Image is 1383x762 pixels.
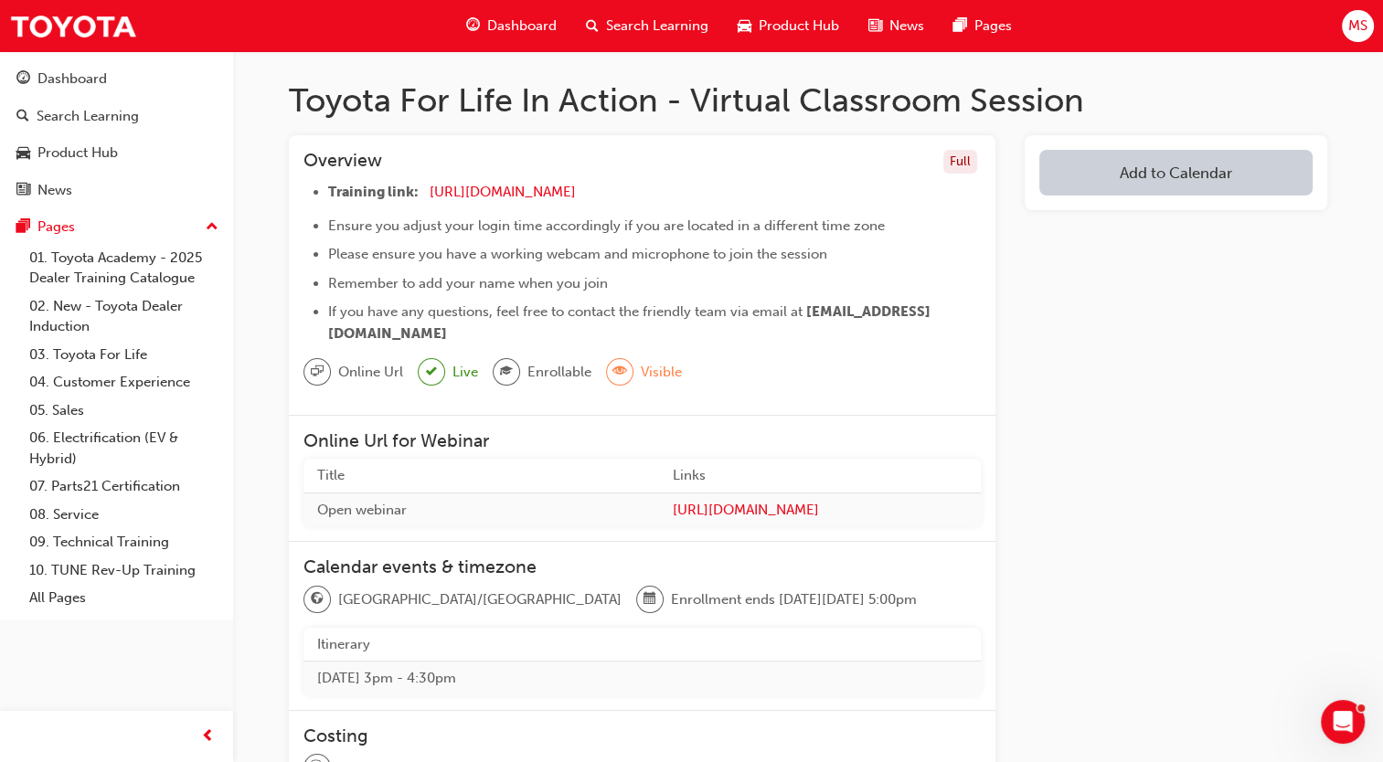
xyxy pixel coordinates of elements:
span: car-icon [738,15,751,37]
a: news-iconNews [854,7,939,45]
span: If you have any questions, feel free to contact the friendly team via email at [328,303,803,320]
span: globe-icon [311,587,324,611]
span: Dashboard [487,16,557,37]
div: Dashboard [37,69,107,90]
span: Enrollable [527,362,591,383]
span: Live [452,362,478,383]
a: pages-iconPages [939,7,1027,45]
a: Search Learning [7,100,226,133]
span: prev-icon [201,725,215,748]
div: Pages [37,217,75,238]
button: Pages [7,210,226,244]
a: 07. Parts21 Certification [22,472,226,501]
a: car-iconProduct Hub [723,7,854,45]
span: MS [1348,16,1367,37]
a: 10. TUNE Rev-Up Training [22,556,226,585]
th: Links [659,459,981,492]
img: Trak [9,5,137,47]
iframe: Intercom live chat [1321,700,1365,744]
span: Training link: [328,184,419,200]
a: 01. Toyota Academy - 2025 Dealer Training Catalogue [22,244,226,292]
h3: Calendar events & timezone [303,556,981,577]
div: News [37,180,72,201]
span: Pages [974,16,1012,37]
a: 05. Sales [22,397,226,425]
span: graduationCap-icon [500,360,513,384]
h3: Overview [303,150,382,175]
a: 03. Toyota For Life [22,341,226,369]
span: up-icon [206,216,218,239]
span: pages-icon [16,219,30,236]
th: Itinerary [303,628,981,661]
div: Search Learning [37,106,139,127]
div: Full [943,150,977,175]
span: News [889,16,924,37]
span: Please ensure you have a working webcam and microphone to join the session [328,246,827,262]
div: Product Hub [37,143,118,164]
h1: Toyota For Life In Action - Virtual Classroom Session [289,80,1327,121]
span: Enrollment ends [DATE][DATE] 5:00pm [671,589,917,610]
span: search-icon [16,109,29,125]
a: Dashboard [7,62,226,96]
a: 04. Customer Experience [22,368,226,397]
a: 08. Service [22,501,226,529]
a: News [7,174,226,207]
td: [DATE] 3pm - 4:30pm [303,661,981,695]
span: Visible [641,362,682,383]
span: Open webinar [317,502,407,518]
a: [URL][DOMAIN_NAME] [430,184,576,200]
span: eye-icon [613,360,626,384]
button: Add to Calendar [1039,150,1313,196]
span: Search Learning [606,16,708,37]
a: search-iconSearch Learning [571,7,723,45]
a: [URL][DOMAIN_NAME] [673,500,967,521]
span: [GEOGRAPHIC_DATA]/[GEOGRAPHIC_DATA] [338,589,622,610]
span: car-icon [16,145,30,162]
span: guage-icon [466,15,480,37]
button: MS [1342,10,1374,42]
a: 09. Technical Training [22,528,226,556]
a: Product Hub [7,136,226,170]
span: tick-icon [426,361,437,384]
span: Product Hub [759,16,839,37]
th: Title [303,459,659,492]
a: guage-iconDashboard [452,7,571,45]
button: DashboardSearch LearningProduct HubNews [7,58,226,210]
span: Ensure you adjust your login time accordingly if you are located in a different time zone [328,217,885,234]
span: search-icon [586,15,599,37]
a: All Pages [22,584,226,612]
a: 06. Electrification (EV & Hybrid) [22,424,226,472]
span: news-icon [868,15,882,37]
span: pages-icon [953,15,967,37]
a: 02. New - Toyota Dealer Induction [22,292,226,341]
span: calendar-icon [644,587,656,611]
h3: Costing [303,725,981,746]
span: Remember to add your name when you join [328,275,608,291]
span: guage-icon [16,71,30,88]
span: sessionType_ONLINE_URL-icon [311,360,324,384]
h3: Online Url for Webinar [303,430,981,451]
span: Online Url [338,362,403,383]
span: news-icon [16,183,30,199]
